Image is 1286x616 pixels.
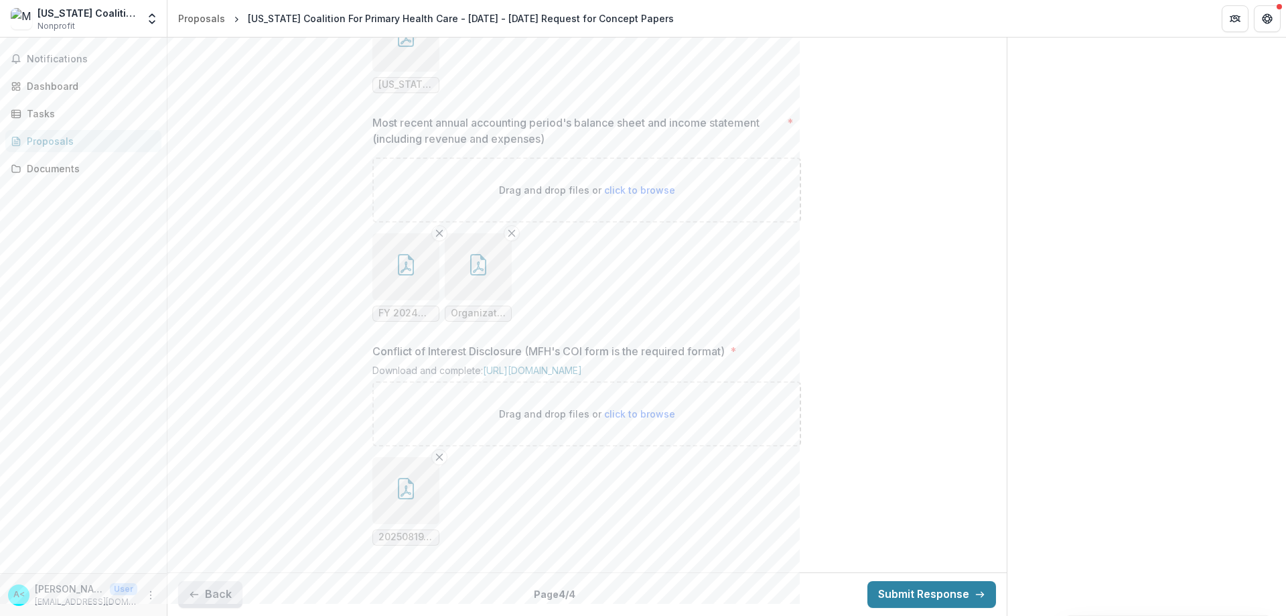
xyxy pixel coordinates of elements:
[483,365,582,376] a: [URL][DOMAIN_NAME]
[431,449,447,465] button: Remove File
[534,587,575,601] p: Page 4 / 4
[1254,5,1281,32] button: Get Help
[27,54,156,65] span: Notifications
[504,225,520,241] button: Remove File
[867,581,996,608] button: Submit Response
[372,343,725,359] p: Conflict of Interest Disclosure (MFH's COI form is the required format)
[5,48,161,70] button: Notifications
[5,130,161,152] a: Proposals
[378,308,433,319] span: FY 2024 Balance Sheet.pdf
[38,20,75,32] span: Nonprofit
[451,308,506,319] span: Organizational Income Statement (Summary).pdf
[11,8,32,29] img: Missouri Coalition For Primary Health Care
[604,408,675,420] span: click to browse
[1222,5,1248,32] button: Partners
[499,407,675,421] p: Drag and drop files or
[372,365,801,381] div: Download and complete:
[27,134,151,148] div: Proposals
[27,79,151,93] div: Dashboard
[372,457,439,546] div: Remove File20250819_MFH-COI-Disclosure-Grant.pdf
[173,9,230,28] a: Proposals
[499,183,675,197] p: Drag and drop files or
[5,75,161,97] a: Dashboard
[143,587,159,603] button: More
[445,233,512,322] div: Remove FileOrganizational Income Statement (Summary).pdf
[178,11,225,25] div: Proposals
[110,583,137,595] p: User
[5,103,161,125] a: Tasks
[35,596,137,608] p: [EMAIL_ADDRESS][DOMAIN_NAME]
[143,5,161,32] button: Open entity switcher
[378,79,433,90] span: [US_STATE] COALITION FOR PRIMARY HEALTH CARE_2023_990_Tax Returns.pdf
[248,11,674,25] div: [US_STATE] Coalition For Primary Health Care - [DATE] - [DATE] Request for Concept Papers
[372,115,782,147] p: Most recent annual accounting period's balance sheet and income statement (including revenue and ...
[372,233,439,322] div: Remove FileFY 2024 Balance Sheet.pdf
[431,225,447,241] button: Remove File
[173,9,679,28] nav: breadcrumb
[27,107,151,121] div: Tasks
[178,581,242,608] button: Back
[372,5,439,93] div: Remove File[US_STATE] COALITION FOR PRIMARY HEALTH CARE_2023_990_Tax Returns.pdf
[13,591,25,599] div: Amanda Keilholz <akeilholz@mo-pca.org>
[38,6,137,20] div: [US_STATE] Coalition For Primary Health Care
[604,184,675,196] span: click to browse
[5,158,161,180] a: Documents
[378,532,433,543] span: 20250819_MFH-COI-Disclosure-Grant.pdf
[27,162,151,176] div: Documents
[35,582,104,596] p: [PERSON_NAME] <[EMAIL_ADDRESS][DOMAIN_NAME]>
